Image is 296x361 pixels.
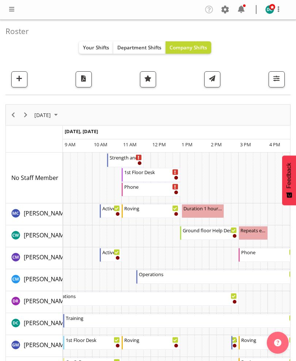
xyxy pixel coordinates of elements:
[49,292,239,306] div: Debra Robinson"s event - Operations Begin From Tuesday, September 23, 2025 at 8:30:00 AM GMT+12:0...
[19,105,32,125] div: next period
[63,336,122,350] div: Gabriel McKay Smith"s event - 1st Floor Desk Begin From Tuesday, September 23, 2025 at 9:00:00 AM...
[24,209,69,218] a: [PERSON_NAME]
[182,141,193,148] span: 1 PM
[122,336,180,350] div: Gabriel McKay Smith"s event - Roving Begin From Tuesday, September 23, 2025 at 11:00:00 AM GMT+12...
[6,291,63,313] td: Debra Robinson resource
[282,155,296,205] button: Feedback - Show survey
[24,297,69,305] span: [PERSON_NAME]
[122,183,180,196] div: No Staff Member"s event - Phone Begin From Tuesday, September 23, 2025 at 11:00:00 AM GMT+12:00 E...
[94,141,107,148] span: 10 AM
[6,247,63,269] td: Chamique Mamolo resource
[24,319,69,327] span: [PERSON_NAME]
[11,71,27,87] button: Add a new shift
[140,71,156,87] button: Highlight an important date within the roster.
[123,141,137,148] span: 11 AM
[24,253,69,262] a: [PERSON_NAME]
[6,225,63,247] td: Catherine Wilson resource
[241,248,295,256] div: Phone
[269,71,285,87] button: Filter Shifts
[102,204,120,212] div: Active Rhyming
[51,292,237,300] div: Operations
[122,204,180,218] div: Aurora Catu"s event - Roving Begin From Tuesday, September 23, 2025 at 11:00:00 AM GMT+12:00 Ends...
[24,231,69,240] a: [PERSON_NAME]
[211,141,222,148] span: 2 PM
[7,105,19,125] div: previous period
[76,71,92,87] button: Download a PDF of the roster for the current day
[65,128,98,135] span: [DATE], [DATE]
[234,336,237,343] div: New book tagging
[110,154,142,161] div: Strength and Balance
[34,110,52,120] span: [DATE]
[274,339,281,346] img: help-xxl-2.png
[124,204,178,212] div: Roving
[265,5,274,14] img: donald-cunningham11616.jpg
[6,335,63,357] td: Gabriel McKay Smith resource
[231,336,239,350] div: Gabriel McKay Smith"s event - New book tagging Begin From Tuesday, September 23, 2025 at 2:45:00 ...
[239,226,268,240] div: Catherine Wilson"s event - Repeats every tuesday - Catherine Wilson Begin From Tuesday, September...
[100,248,122,262] div: Chamique Mamolo"s event - Active Rhyming Begin From Tuesday, September 23, 2025 at 10:15:00 AM GM...
[6,269,63,291] td: Cindy Mulrooney resource
[102,248,120,256] div: Active Rhyming
[182,204,224,218] div: Aurora Catu"s event - Duration 1 hours - Aurora Catu Begin From Tuesday, September 23, 2025 at 1:...
[11,174,58,182] span: No Staff Member
[6,153,63,203] td: No Staff Member resource
[11,173,58,182] a: No Staff Member
[79,41,113,54] button: Your Shifts
[240,226,266,234] div: Repeats every [DATE] - [PERSON_NAME]
[6,313,63,335] td: Donald Cunningham resource
[33,110,61,120] button: September 2025
[24,209,69,217] span: [PERSON_NAME]
[124,336,178,343] div: Roving
[122,168,180,182] div: No Staff Member"s event - 1st Floor Desk Begin From Tuesday, September 23, 2025 at 11:00:00 AM GM...
[269,141,280,148] span: 4 PM
[286,163,292,188] span: Feedback
[24,319,69,327] a: [PERSON_NAME]
[66,314,295,321] div: Training
[152,141,166,148] span: 12 PM
[107,153,144,167] div: No Staff Member"s event - Strength and Balance Begin From Tuesday, September 23, 2025 at 10:30:00...
[170,44,207,51] span: Company Shifts
[21,110,31,120] button: Next
[24,297,69,305] a: [PERSON_NAME]
[32,105,62,125] div: September 2025
[100,204,122,218] div: Aurora Catu"s event - Active Rhyming Begin From Tuesday, September 23, 2025 at 10:15:00 AM GMT+12...
[117,44,162,51] span: Department Shifts
[5,27,285,35] h4: Roster
[24,341,69,349] span: [PERSON_NAME]
[240,141,251,148] span: 3 PM
[83,44,109,51] span: Your Shifts
[24,275,69,283] a: [PERSON_NAME]
[24,341,69,349] a: [PERSON_NAME]
[66,336,120,343] div: 1st Floor Desk
[6,203,63,225] td: Aurora Catu resource
[65,141,76,148] span: 9 AM
[113,41,166,54] button: Department Shifts
[124,183,178,190] div: Phone
[166,41,211,54] button: Company Shifts
[124,168,178,176] div: 1st Floor Desk
[183,226,237,234] div: Ground floor Help Desk
[204,71,220,87] button: Send a list of all shifts for the selected filtered period to all rostered employees.
[183,204,222,212] div: Duration 1 hours - [PERSON_NAME]
[8,110,18,120] button: Previous
[180,226,239,240] div: Catherine Wilson"s event - Ground floor Help Desk Begin From Tuesday, September 23, 2025 at 1:00:...
[139,270,295,278] div: Operations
